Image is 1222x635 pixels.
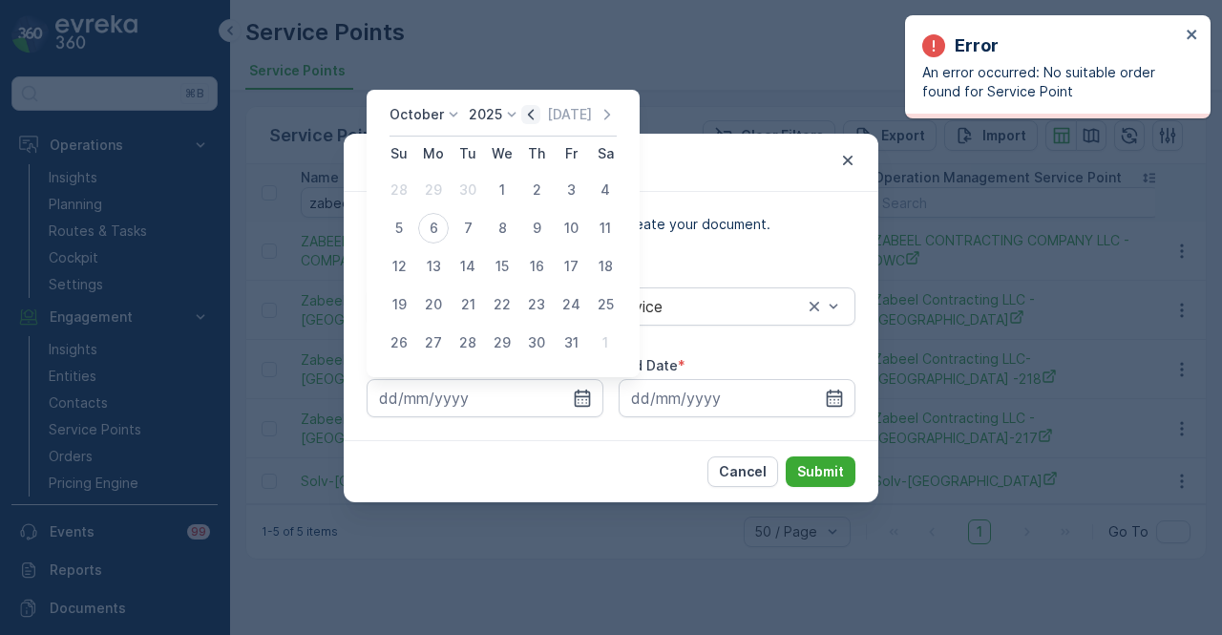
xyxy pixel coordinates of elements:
p: An error occurred: No suitable order found for Service Point [922,63,1180,101]
div: 15 [487,251,517,282]
th: Thursday [519,137,554,171]
div: 11 [590,213,621,243]
div: 28 [453,328,483,358]
th: Friday [554,137,588,171]
div: 31 [556,328,586,358]
p: [DATE] [547,105,592,124]
div: 17 [556,251,586,282]
button: Submit [786,456,855,487]
div: 22 [487,289,517,320]
th: Tuesday [451,137,485,171]
p: Submit [797,462,844,481]
p: October [390,105,444,124]
div: 3 [556,175,586,205]
div: 6 [418,213,449,243]
div: 8 [487,213,517,243]
div: 21 [453,289,483,320]
div: 27 [418,328,449,358]
input: dd/mm/yyyy [367,379,603,417]
th: Saturday [588,137,622,171]
div: 24 [556,289,586,320]
div: 12 [384,251,414,282]
label: End Date [619,357,678,373]
div: 18 [590,251,621,282]
th: Sunday [382,137,416,171]
div: 30 [521,328,552,358]
div: 29 [487,328,517,358]
div: 1 [590,328,621,358]
th: Wednesday [485,137,519,171]
div: 2 [521,175,552,205]
th: Monday [416,137,451,171]
div: 20 [418,289,449,320]
div: 29 [418,175,449,205]
div: 23 [521,289,552,320]
div: 19 [384,289,414,320]
div: 5 [384,213,414,243]
p: Error [955,32,999,59]
div: 16 [521,251,552,282]
div: 7 [453,213,483,243]
div: 13 [418,251,449,282]
div: 28 [384,175,414,205]
div: 1 [487,175,517,205]
input: dd/mm/yyyy [619,379,855,417]
div: 30 [453,175,483,205]
p: 2025 [469,105,502,124]
button: close [1186,27,1199,45]
div: 4 [590,175,621,205]
p: Cancel [719,462,767,481]
div: 14 [453,251,483,282]
div: 25 [590,289,621,320]
div: 10 [556,213,586,243]
button: Cancel [707,456,778,487]
div: 26 [384,328,414,358]
div: 9 [521,213,552,243]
